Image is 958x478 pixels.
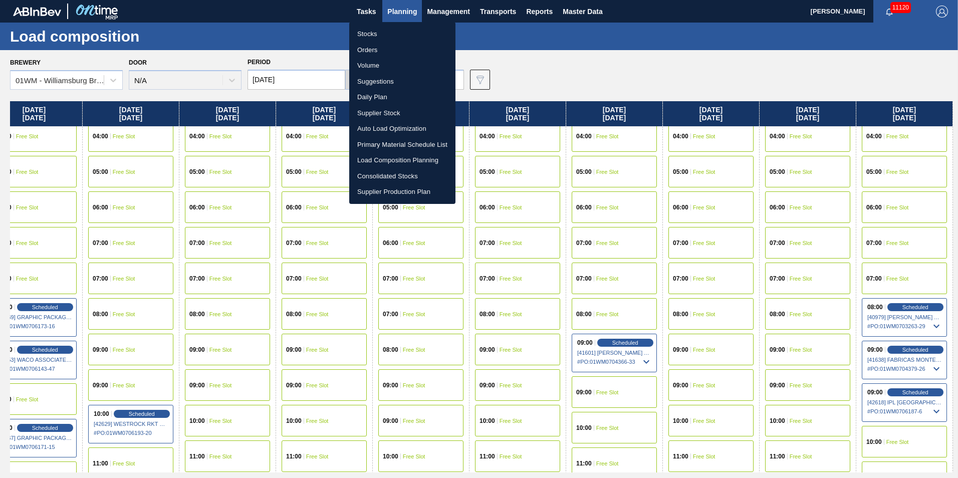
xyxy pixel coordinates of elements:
[349,89,455,105] a: Daily Plan
[349,184,455,200] a: Supplier Production Plan
[349,152,455,168] a: Load Composition Planning
[349,42,455,58] a: Orders
[349,26,455,42] a: Stocks
[349,105,455,121] a: Supplier Stock
[349,168,455,184] a: Consolidated Stocks
[349,137,455,153] a: Primary Material Schedule List
[349,121,455,137] a: Auto Load Optimization
[349,74,455,90] a: Suggestions
[349,58,455,74] a: Volume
